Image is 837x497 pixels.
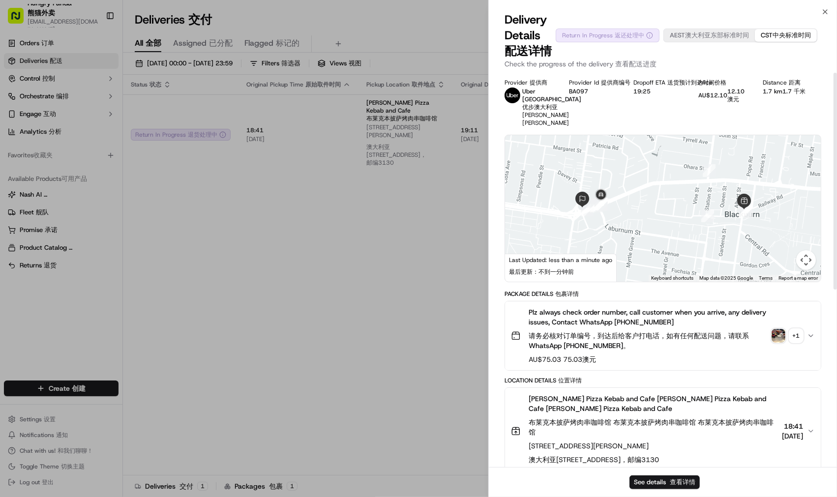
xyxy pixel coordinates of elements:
span: 送货预计到达时间 [667,79,715,87]
span: 价格 [715,79,726,87]
img: 1736555255976-a54dd68f-1ca7-489b-9aae-adbdc363a1c4 [20,153,28,161]
span: 1.7 千米 [782,88,806,95]
div: 📗 [10,221,18,229]
button: See all [152,126,179,138]
img: photo_proof_of_pickup image [772,329,785,343]
span: Plz always check order number, call customer when you arrive, any delivery issues, Contact WhatsA... [529,307,768,354]
img: Nash [10,10,30,29]
button: CST [755,29,817,42]
span: API Documentation [93,220,158,230]
button: Map camera controls [796,250,816,270]
div: We're available if you need us! [44,104,135,112]
span: [PERSON_NAME] [522,111,569,127]
p: Welcome 👋 [10,39,179,55]
div: Location Details [505,377,821,384]
img: 1736555255976-a54dd68f-1ca7-489b-9aae-adbdc363a1c4 [20,179,28,187]
span: 12.10澳元 [727,88,745,103]
span: • [82,179,85,187]
span: 18:41 [782,421,803,431]
div: 19:25 [633,88,682,95]
a: Report a map error [778,275,818,281]
span: Pylon [98,244,119,251]
span: 提供商 [530,79,547,87]
div: AU$12.10 [698,88,747,103]
div: 5 [740,205,753,217]
img: uber-new-logo.jpeg [505,88,520,103]
div: 13 [595,198,608,210]
div: Start new chat [44,94,161,104]
p: Check the progress of the delivery [505,59,821,69]
button: [PERSON_NAME] Pizza Kebab and Cafe [PERSON_NAME] Pizza Kebab and Cafe [PERSON_NAME] Pizza Kebab a... [505,388,821,474]
span: Delivery Details [505,12,556,59]
div: Package Details [505,290,821,298]
img: Asif Zaman Khan [10,143,26,159]
span: 中央标准时间 [773,31,811,39]
div: Dropoff ETA [633,79,682,87]
span: 距离 [789,79,801,87]
p: Uber [GEOGRAPHIC_DATA] [522,88,581,111]
div: 6 [701,209,714,222]
span: [PERSON_NAME] [522,119,569,127]
div: Distance [763,79,806,87]
button: Start new chat [167,97,179,109]
span: 请务必核对订单编号，到达后给客户打电话，如有任何配送问题，请联系WhatsApp [PHONE_NUMBER]。 [529,331,749,350]
div: Provider Id [569,79,618,87]
input: Got a question? Start typing here... [26,63,177,74]
span: 优步澳大利亚 [522,103,558,111]
button: Plz always check order number, call customer when you arrive, any delivery issues, Contact WhatsA... [505,301,821,370]
span: 返还处理中 [615,31,644,39]
a: Powered byPylon [69,243,119,251]
button: See details 查看详情 [629,475,700,489]
span: 查看配送进度 [615,59,657,68]
div: Past conversations [10,128,66,136]
span: 8月27日 [87,152,110,160]
span: Knowledge Base [20,220,75,230]
span: [DATE] [782,431,803,441]
span: 8月19日 [87,179,110,187]
span: [PERSON_NAME] Pizza Kebab and Cafe [PERSON_NAME] Pizza Kebab and Cafe [PERSON_NAME] Pizza Kebab a... [529,394,778,441]
span: 布莱克本披萨烤肉串咖啡馆 布莱克本披萨烤肉串咖啡馆 布莱克本披萨烤肉串咖啡馆 [529,418,774,437]
img: 1727276513143-84d647e1-66c0-4f92-a045-3c9f9f5dfd92 [21,94,38,112]
span: 查看详情 [670,478,695,486]
div: Price [698,79,747,87]
button: BA097 [569,88,588,95]
span: 75.03澳元 [563,355,596,364]
div: 2 [703,164,716,177]
span: • [82,152,85,160]
span: [PERSON_NAME] [30,179,80,187]
button: photo_proof_of_pickup image+1 [772,329,803,343]
span: [STREET_ADDRESS][PERSON_NAME] [529,441,778,468]
div: 16 [595,198,607,210]
button: Keyboard shortcuts [651,275,693,282]
div: 1.7 km [763,88,806,95]
span: Map data ©2025 Google [699,275,753,281]
span: [PERSON_NAME] [30,152,80,160]
div: 7 [597,199,610,211]
div: Last Updated: less than a minute ago [505,254,617,282]
div: 8 [581,204,594,216]
span: 位置详情 [558,377,582,384]
img: Bea Lacdao [10,170,26,185]
span: 澳大利亚[STREET_ADDRESS]，邮编3130 [529,455,659,464]
div: 4 [739,205,751,218]
div: 💻 [83,221,91,229]
div: Provider [505,79,553,87]
span: 澳大利亚东部标准时间 [685,31,749,39]
span: 提供商编号 [601,79,630,87]
button: AEST [664,29,755,42]
div: + 1 [789,329,803,343]
span: 最后更新：不到一分钟前 [509,268,574,276]
a: 💻API Documentation [79,216,162,234]
a: 📗Knowledge Base [6,216,79,234]
button: Return In Progress 返还处理中 [556,29,659,42]
img: 1736555255976-a54dd68f-1ca7-489b-9aae-adbdc363a1c4 [10,94,28,112]
a: Terms (opens in new tab) [759,275,773,281]
span: AU$75.03 [529,354,768,364]
div: 14 [591,199,604,211]
span: 配送详情 [505,43,552,59]
div: Return In Progress [556,29,659,42]
span: 包裹详情 [555,290,579,298]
